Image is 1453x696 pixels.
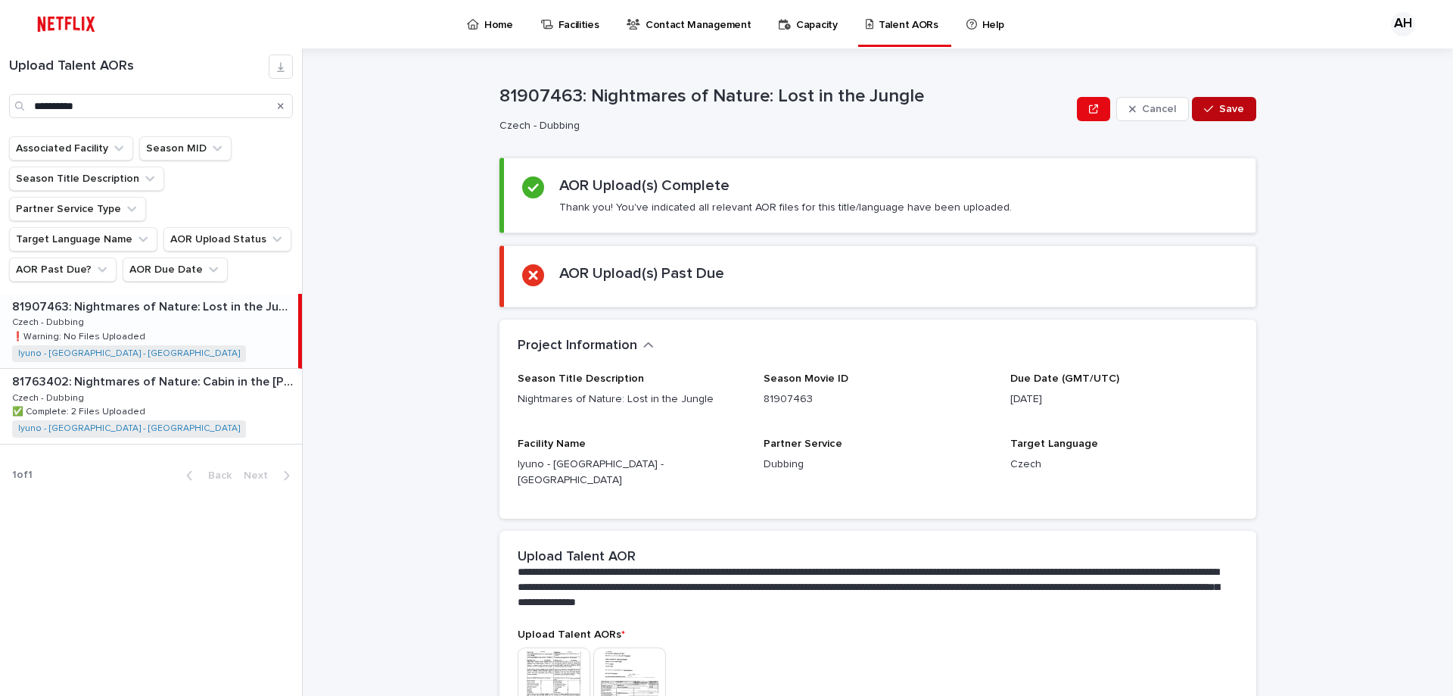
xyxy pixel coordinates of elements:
[9,257,117,282] button: AOR Past Due?
[559,264,724,282] h2: AOR Upload(s) Past Due
[499,120,1065,133] p: Czech - Dubbing
[518,338,654,354] button: Project Information
[123,257,228,282] button: AOR Due Date
[518,629,625,640] span: Upload Talent AORs
[12,329,148,342] p: ❗️Warning: No Files Uploaded
[199,470,232,481] span: Back
[18,423,240,434] a: Iyuno - [GEOGRAPHIC_DATA] - [GEOGRAPHIC_DATA]
[1142,104,1176,114] span: Cancel
[1010,392,1238,407] p: [DATE]
[1010,457,1238,473] p: Czech
[174,469,238,482] button: Back
[764,457,991,473] p: Dubbing
[139,136,232,161] button: Season MID
[12,404,148,417] p: ✅ Complete: 2 Files Uploaded
[9,167,164,191] button: Season Title Description
[1010,373,1119,384] span: Due Date (GMT/UTC)
[12,314,87,328] p: Czech - Dubbing
[1010,439,1098,449] span: Target Language
[9,197,146,221] button: Partner Service Type
[559,176,730,195] h2: AOR Upload(s) Complete
[764,373,848,384] span: Season Movie ID
[9,227,157,251] button: Target Language Name
[12,372,299,389] p: 81763402: Nightmares of Nature: Cabin in the Woods
[764,439,842,449] span: Partner Service
[30,9,102,39] img: ifQbXi3ZQGMSEF7WDB7W
[244,470,277,481] span: Next
[1219,104,1244,114] span: Save
[163,227,291,251] button: AOR Upload Status
[238,469,302,482] button: Next
[518,457,745,488] p: Iyuno - [GEOGRAPHIC_DATA] - [GEOGRAPHIC_DATA]
[764,392,991,407] p: 81907463
[1391,12,1415,36] div: AH
[518,549,636,566] h2: Upload Talent AOR
[559,201,1012,214] p: Thank you! You've indicated all relevant AOR files for this title/language have been uploaded.
[12,390,87,404] p: Czech - Dubbing
[9,136,133,161] button: Associated Facility
[1192,97,1256,121] button: Save
[12,297,295,314] p: 81907463: Nightmares of Nature: Lost in the Jungle
[9,94,293,118] input: Search
[518,439,586,449] span: Facility Name
[499,86,1071,108] p: 81907463: Nightmares of Nature: Lost in the Jungle
[18,348,240,359] a: Iyuno - [GEOGRAPHIC_DATA] - [GEOGRAPHIC_DATA]
[518,392,745,407] p: Nightmares of Nature: Lost in the Jungle
[518,338,637,354] h2: Project Information
[9,58,269,75] h1: Upload Talent AORs
[1116,97,1189,121] button: Cancel
[518,373,644,384] span: Season Title Description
